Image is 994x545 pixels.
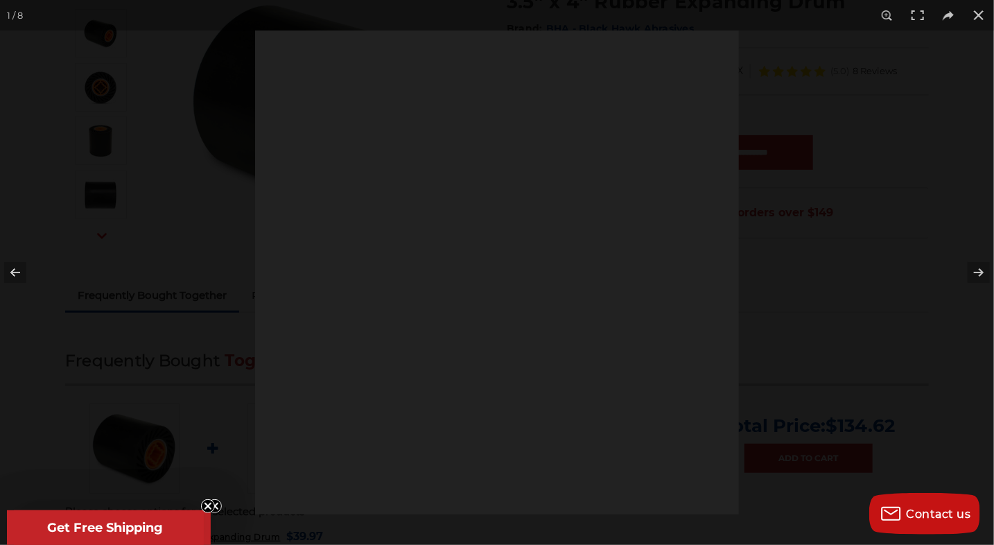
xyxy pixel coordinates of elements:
[945,238,994,307] button: Next (arrow right)
[7,510,204,545] div: Get Free ShippingClose teaser
[907,508,971,521] span: Contact us
[201,499,215,513] button: Close teaser
[869,493,980,535] button: Contact us
[48,520,164,535] span: Get Free Shipping
[208,499,222,513] button: Close teaser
